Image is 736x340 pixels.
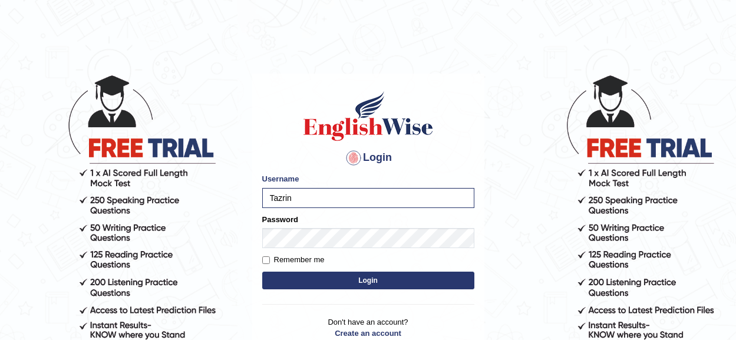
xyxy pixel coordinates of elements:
[262,173,299,184] label: Username
[262,254,325,266] label: Remember me
[262,214,298,225] label: Password
[301,90,435,143] img: Logo of English Wise sign in for intelligent practice with AI
[262,256,270,264] input: Remember me
[262,148,474,167] h4: Login
[262,328,474,339] a: Create an account
[262,272,474,289] button: Login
